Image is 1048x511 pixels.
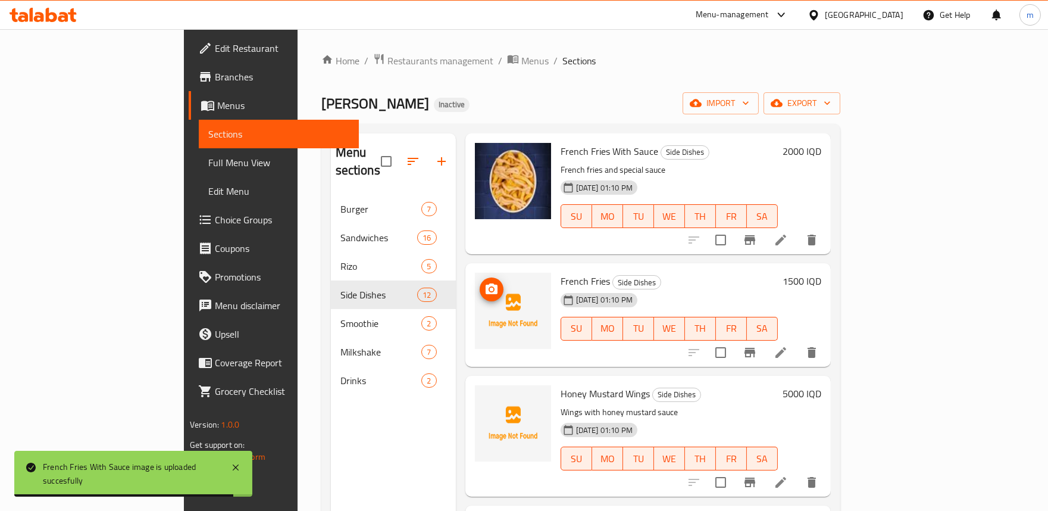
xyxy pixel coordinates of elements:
span: Burger [340,202,422,216]
a: Branches [189,63,359,91]
span: Side Dishes [613,276,661,289]
span: 7 [422,347,436,358]
div: [GEOGRAPHIC_DATA] [825,8,903,21]
span: TH [690,208,711,225]
button: WE [654,317,685,341]
span: 1.0.0 [221,417,239,432]
div: items [417,288,436,302]
span: Select to update [708,470,733,495]
button: TU [623,447,654,471]
span: Grocery Checklist [215,384,349,398]
span: Select all sections [374,149,399,174]
span: Honey Mustard Wings [561,385,650,403]
nav: Menu sections [331,190,456,400]
div: Drinks [340,373,422,388]
span: [DATE] 01:10 PM [571,294,637,306]
span: Side Dishes [661,145,709,159]
button: MO [592,447,623,471]
span: [PERSON_NAME] [321,90,429,117]
span: m [1027,8,1034,21]
span: Branches [215,70,349,84]
button: WE [654,204,685,228]
div: Side Dishes12 [331,281,456,309]
div: items [421,259,436,273]
a: Coupons [189,234,359,263]
li: / [364,54,368,68]
span: Menus [217,98,349,113]
div: Milkshake7 [331,338,456,366]
li: / [498,54,502,68]
p: French fries and special sauce [561,163,778,177]
a: Restaurants management [373,53,493,68]
span: Choice Groups [215,213,349,227]
div: Sandwiches16 [331,223,456,252]
button: Branch-specific-item [736,468,764,497]
button: MO [592,317,623,341]
span: Side Dishes [653,388,700,401]
span: SA [752,320,773,337]
span: Side Dishes [340,288,418,302]
span: TH [690,320,711,337]
span: [DATE] 01:10 PM [571,425,637,436]
button: SU [561,204,592,228]
div: items [421,345,436,359]
button: TU [623,204,654,228]
div: Side Dishes [612,275,661,289]
button: WE [654,447,685,471]
div: Smoothie2 [331,309,456,338]
a: Edit menu item [774,475,788,490]
button: delete [797,226,826,254]
span: Select to update [708,228,733,253]
span: Rizo [340,259,422,273]
span: FR [721,320,742,337]
span: WE [659,450,680,468]
span: 16 [418,232,436,244]
span: import [692,96,749,111]
h6: 1500 IQD [783,273,821,289]
button: FR [716,447,747,471]
span: 12 [418,289,436,301]
div: Menu-management [696,8,769,22]
img: French Fries With Sauce [475,143,551,219]
div: Side Dishes [652,388,701,402]
button: TU [623,317,654,341]
span: 7 [422,204,436,215]
span: Edit Restaurant [215,41,349,55]
span: Get support on: [190,437,245,453]
button: SA [747,317,778,341]
span: SU [566,450,587,468]
span: TU [628,450,649,468]
span: Promotions [215,270,349,284]
li: / [553,54,558,68]
div: Drinks2 [331,366,456,395]
span: TU [628,208,649,225]
button: delete [797,338,826,367]
span: Edit Menu [208,184,349,198]
span: WE [659,320,680,337]
span: Select to update [708,340,733,365]
span: 5 [422,261,436,272]
span: Coverage Report [215,356,349,370]
button: SA [747,447,778,471]
span: SU [566,208,587,225]
a: Edit Menu [199,177,359,205]
span: WE [659,208,680,225]
span: SU [566,320,587,337]
button: FR [716,317,747,341]
button: import [683,92,759,114]
h6: 5000 IQD [783,385,821,402]
span: Smoothie [340,316,422,331]
h6: 2000 IQD [783,143,821,160]
span: Sandwiches [340,230,418,245]
a: Edit Restaurant [189,34,359,63]
span: Version: [190,417,219,432]
a: Sections [199,120,359,148]
a: Full Menu View [199,148,359,177]
div: items [417,230,436,245]
a: Menus [189,91,359,120]
button: upload picture [480,278,503,301]
span: Inactive [434,99,470,110]
button: FR [716,204,747,228]
span: Menus [521,54,549,68]
span: MO [597,450,618,468]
